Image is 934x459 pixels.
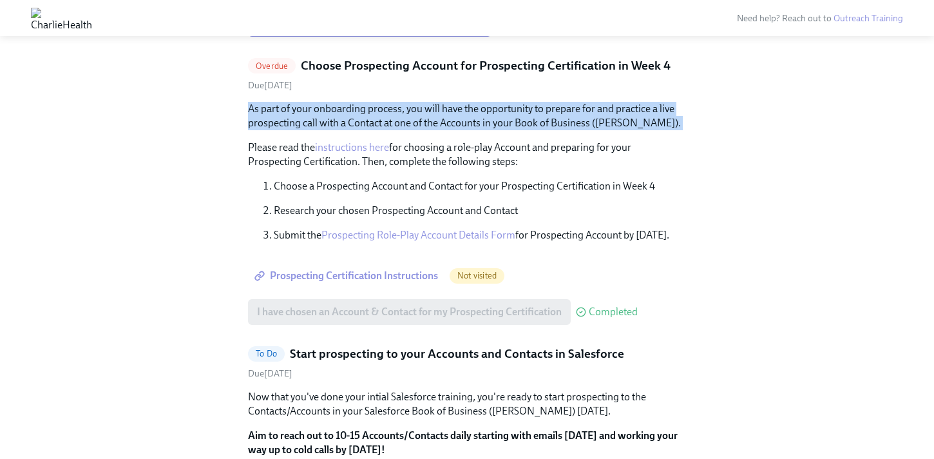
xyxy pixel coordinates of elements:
[248,102,686,130] p: As part of your onboarding process, you will have the opportunity to prepare for and practice a l...
[315,141,389,153] a: instructions here
[589,307,638,317] span: Completed
[321,229,515,241] a: Prospecting Role-Play Account Details Form
[248,80,292,91] span: Tuesday, October 14th 2025, 10:00 am
[248,141,686,169] p: Please read the for choosing a role-play Account and preparing for your Prospecting Certification...
[290,346,624,362] h5: Start prospecting to your Accounts and Contacts in Salesforce
[248,349,285,358] span: To Do
[301,57,671,74] h5: Choose Prospecting Account for Prospecting Certification in Week 4
[257,269,438,282] span: Prospecting Certification Instructions
[834,13,903,24] a: Outreach Training
[248,263,447,289] a: Prospecting Certification Instructions
[248,390,686,418] p: Now that you've done your intial Salesforce training, you're ready to start prospecting to the Co...
[248,57,686,92] a: OverdueChoose Prospecting Account for Prospecting Certification in Week 4Due[DATE]
[274,228,686,242] p: Submit the for Prospecting Account by [DATE].
[31,8,92,28] img: CharlieHealth
[274,179,686,193] p: Choose a Prospecting Account and Contact for your Prospecting Certification in Week 4
[248,61,296,71] span: Overdue
[248,429,678,456] strong: Aim to reach out to 10-15 Accounts/Contacts daily starting with emails [DATE] and working your wa...
[450,271,504,280] span: Not visited
[737,13,903,24] span: Need help? Reach out to
[248,368,292,379] span: Friday, October 17th 2025, 10:00 am
[248,346,686,380] a: To DoStart prospecting to your Accounts and Contacts in SalesforceDue[DATE]
[274,204,686,218] p: Research your chosen Prospecting Account and Contact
